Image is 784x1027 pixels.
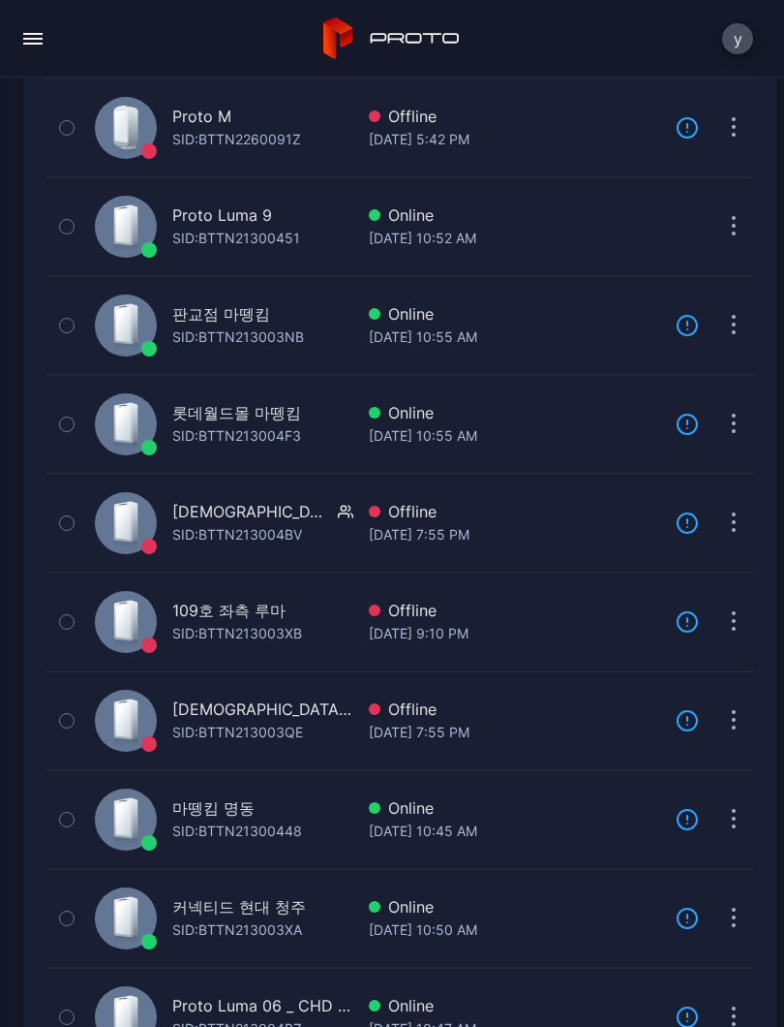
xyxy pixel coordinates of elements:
[172,895,306,918] div: 커넥티드 현대 청주
[172,622,302,645] div: SID: BTTN213003XB
[172,599,286,622] div: 109호 좌측 루마
[172,128,301,151] div: SID: BTTN2260091Z
[369,302,660,326] div: Online
[369,523,660,546] div: [DATE] 7:55 PM
[369,326,660,349] div: [DATE] 10:55 AM
[369,721,660,744] div: [DATE] 7:55 PM
[369,820,660,843] div: [DATE] 10:45 AM
[369,105,660,128] div: Offline
[172,500,330,523] div: [DEMOGRAPHIC_DATA] 마뗑킴 1번장비
[172,401,301,424] div: 롯데월드몰 마뗑킴
[172,424,301,448] div: SID: BTTN213004F3
[369,424,660,448] div: [DATE] 10:55 AM
[369,994,660,1017] div: Online
[369,500,660,523] div: Offline
[369,895,660,918] div: Online
[369,918,660,942] div: [DATE] 10:50 AM
[369,599,660,622] div: Offline
[172,721,303,744] div: SID: BTTN213003QE
[172,698,353,721] div: [DEMOGRAPHIC_DATA] 마뗑킴 2번장비
[369,128,660,151] div: [DATE] 5:42 PM
[172,796,255,820] div: 마뗑킴 명동
[172,105,231,128] div: Proto M
[172,203,272,227] div: Proto Luma 9
[369,796,660,820] div: Online
[172,326,304,349] div: SID: BTTN213003NB
[722,23,753,54] button: y
[172,227,300,250] div: SID: BTTN21300451
[369,622,660,645] div: [DATE] 9:10 PM
[369,401,660,424] div: Online
[172,820,302,843] div: SID: BTTN21300448
[172,994,353,1017] div: Proto Luma 06 _ CHD con
[369,227,660,250] div: [DATE] 10:52 AM
[172,523,302,546] div: SID: BTTN213004BV
[172,918,302,942] div: SID: BTTN213003XA
[369,698,660,721] div: Offline
[172,302,270,326] div: 판교점 마뗑킴
[369,203,660,227] div: Online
